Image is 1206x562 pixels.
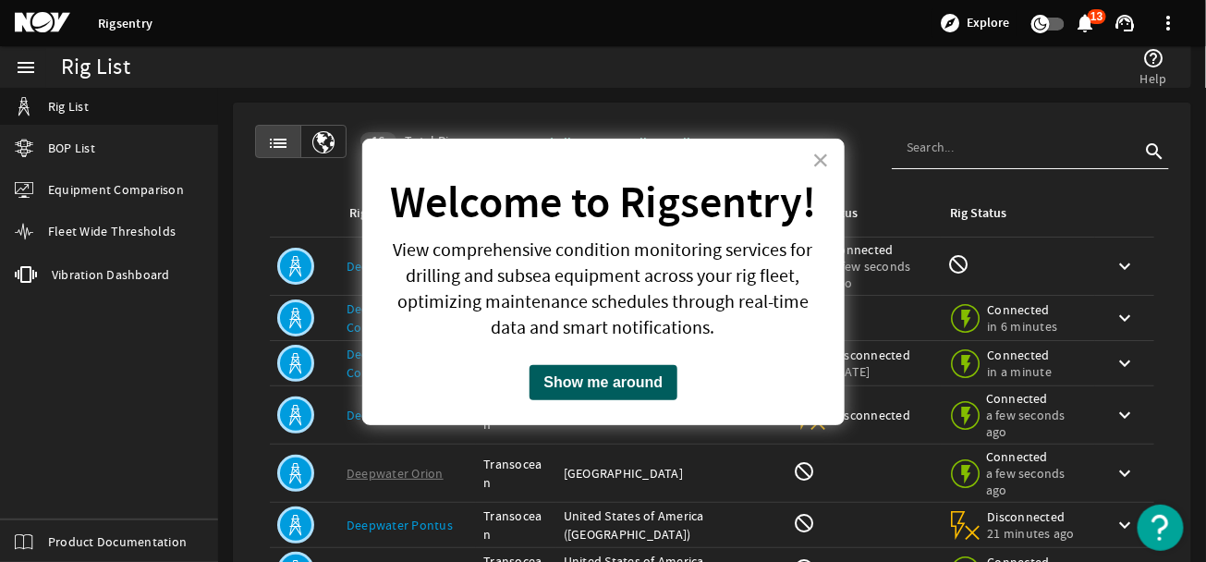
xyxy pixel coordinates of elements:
span: Equipment Comparison [48,180,184,199]
span: in a minute [988,363,1066,380]
input: Search... [907,138,1139,156]
span: a few seconds ago [986,465,1084,498]
span: Connected [988,301,1066,318]
span: Expand All [512,134,571,153]
mat-icon: vibration [15,263,37,286]
a: Deepwater Conqueror [347,300,408,336]
span: 21 minutes ago [988,525,1076,542]
a: Deepwater Pontus [347,517,453,533]
mat-icon: keyboard_arrow_down [1114,462,1136,484]
span: Collapse All [625,134,690,153]
span: Product Documentation [48,532,187,551]
mat-icon: BOP Monitoring not available for this rig [793,460,815,483]
mat-icon: keyboard_arrow_down [1114,514,1136,536]
i: search [1143,140,1165,163]
span: [DATE] [833,363,911,380]
button: Open Resource Center [1138,505,1184,551]
div: Rig Name [349,203,402,224]
mat-icon: expand_more [482,132,505,154]
mat-icon: explore [939,12,961,34]
span: Rig List [48,97,89,116]
div: Rig List [61,58,130,77]
button: Show me around [530,365,678,400]
mat-icon: keyboard_arrow_down [1114,307,1136,329]
span: Fleet Wide Thresholds [48,222,176,240]
mat-icon: expand_less [595,132,617,154]
div: [GEOGRAPHIC_DATA] [564,464,778,483]
div: Rig Status [951,203,1007,224]
div: Transocean [483,455,548,492]
a: Deepwater Mykonos [347,407,463,423]
mat-icon: Rig Monitoring not available for this rig [948,253,970,275]
span: Vibration Dashboard [52,265,170,284]
span: Disconnected [988,508,1076,525]
a: Rigsentry [98,15,152,32]
div: United States of America ([GEOGRAPHIC_DATA]) [564,507,778,544]
span: Connected [986,390,1084,407]
span: Connected [986,448,1084,465]
span: Disconnected [833,347,911,363]
mat-icon: menu [15,56,37,79]
p: View comprehensive condition monitoring services for drilling and subsea equipment across your ri... [385,238,822,341]
div: 16 [360,132,396,150]
mat-icon: list [267,132,289,154]
a: Deepwater Atlas [347,258,441,275]
span: Connected [831,241,929,258]
mat-icon: keyboard_arrow_down [1114,352,1136,374]
div: Transocean [483,507,548,544]
mat-icon: support_agent [1114,12,1136,34]
mat-icon: keyboard_arrow_down [1114,255,1136,277]
span: a few seconds ago [986,407,1084,440]
span: Disconnected [833,407,911,423]
span: Connected [988,347,1066,363]
mat-icon: BOP Monitoring not available for this rig [793,512,815,534]
mat-icon: keyboard_arrow_down [1114,404,1136,426]
strong: Welcome to Rigsentry! [390,174,816,232]
mat-icon: help_outline [1143,47,1165,69]
span: a few seconds ago [831,258,929,291]
span: Help [1140,69,1167,88]
span: in 6 minutes [988,318,1066,335]
span: Explore [967,14,1009,32]
button: Close [812,145,830,175]
mat-icon: notifications [1075,12,1097,34]
span: Total Rigs [360,131,461,150]
a: Deepwater Corcovado [347,346,408,381]
span: BOP List [48,139,95,157]
a: Deepwater Orion [347,465,444,482]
